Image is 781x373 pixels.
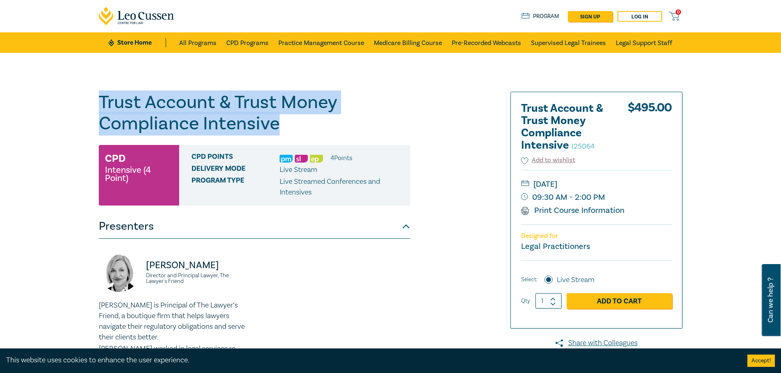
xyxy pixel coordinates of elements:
div: This website uses cookies to enhance the user experience. [6,355,735,366]
div: $ 495.00 [628,102,672,156]
button: Presenters [99,214,410,239]
a: Program [521,12,560,21]
p: [PERSON_NAME] worked in legal services re [99,344,250,354]
small: Legal Practitioners [521,241,590,252]
a: Practice Management Course [278,32,364,53]
small: I25064 [572,142,595,151]
label: Qty [521,296,530,305]
a: sign up [568,11,613,22]
span: 0 [676,9,681,15]
a: Supervised Legal Trainees [531,32,606,53]
label: Live Stream [557,275,594,285]
h2: Trust Account & Trust Money Compliance Intensive [521,102,611,151]
button: Accept cookies [747,355,775,367]
span: Program type [191,176,280,198]
li: 4 Point s [330,153,352,163]
h1: Trust Account & Trust Money Compliance Intensive [99,92,410,134]
p: [PERSON_NAME] [146,259,250,272]
a: All Programs [179,32,216,53]
p: Designed for [521,232,672,240]
input: 1 [535,293,562,309]
img: Substantive Law [295,155,308,163]
a: Medicare Billing Course [374,32,442,53]
span: Live Stream [280,165,317,174]
a: Pre-Recorded Webcasts [452,32,521,53]
button: Add to wishlist [521,156,576,165]
small: [DATE] [521,178,672,191]
span: CPD Points [191,153,280,163]
a: Print Course Information [521,205,625,216]
img: Practice Management & Business Skills [280,155,293,163]
img: https://s3.ap-southeast-2.amazonaws.com/leo-cussen-store-production-content/Contacts/Jennie%20Pak... [99,251,140,292]
span: Delivery Mode [191,165,280,175]
a: Add to Cart [567,293,672,309]
small: 09:30 AM - 2:00 PM [521,191,672,204]
h3: CPD [105,151,125,166]
a: Store Home [109,38,166,47]
a: Log in [617,11,662,22]
small: Director and Principal Lawyer, The Lawyer's Friend [146,273,250,284]
a: Share with Colleagues [510,338,683,348]
span: Can we help ? [767,269,774,331]
a: CPD Programs [226,32,269,53]
a: Legal Support Staff [616,32,672,53]
small: Intensive (4 Point) [105,166,173,182]
img: Ethics & Professional Responsibility [310,155,323,163]
p: Live Streamed Conferences and Intensives [280,176,404,198]
span: Select: [521,275,537,284]
p: [PERSON_NAME] is Principal of The Lawyer’s Friend, a boutique firm that helps lawyers navigate th... [99,300,250,343]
